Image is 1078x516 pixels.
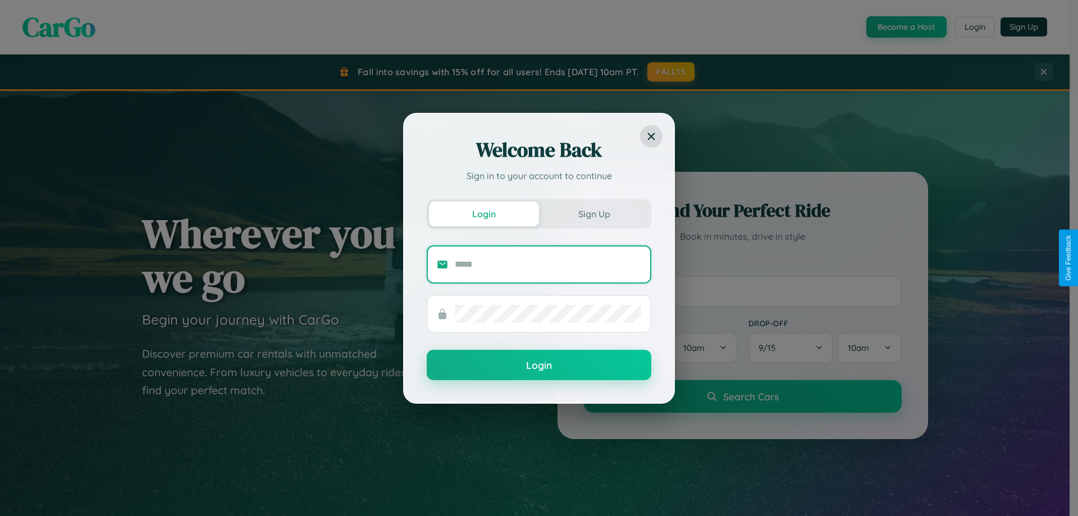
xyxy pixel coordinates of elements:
[427,169,651,182] p: Sign in to your account to continue
[427,136,651,163] h2: Welcome Back
[427,350,651,380] button: Login
[429,202,539,226] button: Login
[1065,235,1072,281] div: Give Feedback
[539,202,649,226] button: Sign Up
